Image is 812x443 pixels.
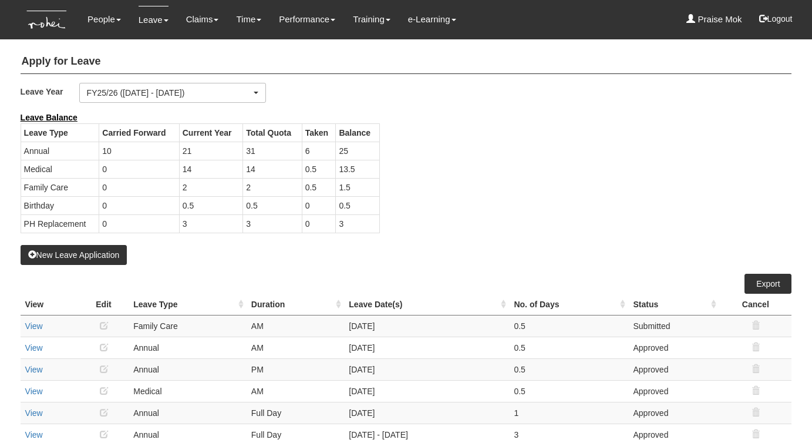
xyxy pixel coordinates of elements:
a: e-Learning [408,6,456,33]
td: 0 [99,178,179,196]
td: AM [247,380,345,402]
td: 21 [179,142,243,160]
label: Leave Year [21,83,79,100]
a: Claims [186,6,219,33]
td: 0.5 [509,315,628,337]
td: 0 [99,160,179,178]
td: Birthday [21,196,99,214]
a: Leave [139,6,169,33]
th: Cancel [719,294,791,316]
td: 0 [99,196,179,214]
td: 0.5 [509,380,628,402]
td: 0 [302,196,336,214]
th: Duration : activate to sort column ascending [247,294,345,316]
th: Carried Forward [99,123,179,142]
th: No. of Days : activate to sort column ascending [509,294,628,316]
td: Full Day [247,402,345,424]
td: 2 [243,178,302,196]
a: View [25,408,43,418]
th: Status : activate to sort column ascending [628,294,719,316]
th: Balance [336,123,379,142]
td: 3 [243,214,302,233]
td: PM [247,358,345,380]
button: New Leave Application [21,245,127,265]
h4: Apply for Leave [21,50,792,74]
td: 6 [302,142,336,160]
td: AM [247,337,345,358]
td: Approved [628,402,719,424]
td: [DATE] [344,337,509,358]
td: 3 [179,214,243,233]
td: [DATE] [344,380,509,402]
a: Performance [279,6,335,33]
td: Submitted [628,315,719,337]
td: Approved [628,358,719,380]
td: 31 [243,142,302,160]
td: 13.5 [336,160,379,178]
td: 1.5 [336,178,379,196]
a: View [25,321,43,331]
td: 0.5 [509,358,628,380]
th: Taken [302,123,336,142]
td: Family Care [21,178,99,196]
iframe: chat widget [763,396,800,431]
b: Leave Balance [21,113,78,122]
td: Approved [628,380,719,402]
a: View [25,365,43,374]
td: PH Replacement [21,214,99,233]
div: FY25/26 ([DATE] - [DATE]) [87,87,251,99]
td: 0.5 [243,196,302,214]
td: 0 [99,214,179,233]
td: Medical [21,160,99,178]
td: 25 [336,142,379,160]
a: People [87,6,121,33]
button: Logout [751,5,801,33]
td: 0 [302,214,336,233]
a: Training [353,6,390,33]
th: Leave Date(s) : activate to sort column ascending [344,294,509,316]
th: Leave Type : activate to sort column ascending [129,294,247,316]
th: Current Year [179,123,243,142]
th: Leave Type [21,123,99,142]
td: 0.5 [509,337,628,358]
td: 10 [99,142,179,160]
td: Approved [628,337,719,358]
th: Total Quota [243,123,302,142]
a: View [25,387,43,396]
td: Annual [21,142,99,160]
th: Edit [79,294,129,316]
td: AM [247,315,345,337]
td: Annual [129,337,247,358]
td: Annual [129,358,247,380]
td: Annual [129,402,247,424]
a: Time [236,6,261,33]
td: 0.5 [302,160,336,178]
td: 2 [179,178,243,196]
td: 14 [243,160,302,178]
a: Export [744,274,791,294]
td: 14 [179,160,243,178]
a: Praise Mok [686,6,742,33]
td: [DATE] [344,358,509,380]
a: View [25,343,43,353]
td: 0.5 [302,178,336,196]
td: 0.5 [336,196,379,214]
button: FY25/26 ([DATE] - [DATE]) [79,83,266,103]
td: 1 [509,402,628,424]
td: [DATE] [344,315,509,337]
td: 0.5 [179,196,243,214]
td: Medical [129,380,247,402]
th: View [21,294,79,316]
td: Family Care [129,315,247,337]
a: View [25,430,43,439]
td: 3 [336,214,379,233]
td: [DATE] [344,402,509,424]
